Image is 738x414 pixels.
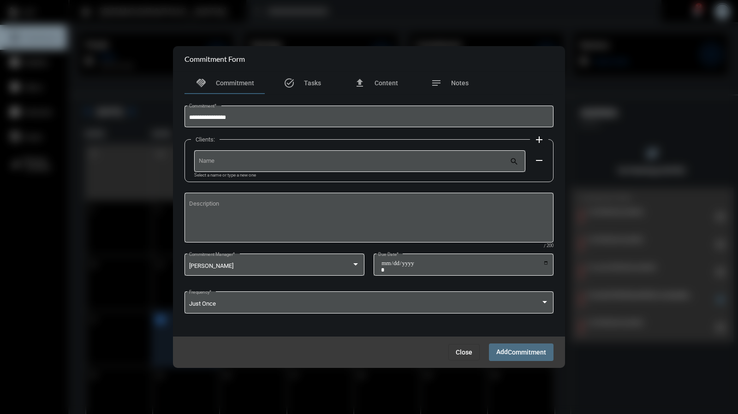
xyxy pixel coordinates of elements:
button: AddCommitment [489,343,553,361]
mat-icon: add [534,134,545,145]
span: Content [375,79,398,87]
span: Add [496,348,546,355]
span: Just Once [189,300,216,307]
span: Close [456,349,472,356]
mat-icon: remove [534,155,545,166]
mat-hint: Select a name or type a new one [194,173,256,178]
button: Close [448,344,480,361]
h2: Commitment Form [184,54,245,63]
mat-icon: notes [431,77,442,89]
span: Tasks [304,79,321,87]
span: Notes [451,79,469,87]
mat-hint: / 200 [544,243,553,248]
label: Clients: [191,136,220,143]
mat-icon: task_alt [284,77,295,89]
mat-icon: handshake [196,77,207,89]
span: Commitment [216,79,254,87]
span: Commitment [508,349,546,356]
mat-icon: search [510,157,521,168]
span: [PERSON_NAME] [189,262,233,269]
mat-icon: file_upload [354,77,365,89]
